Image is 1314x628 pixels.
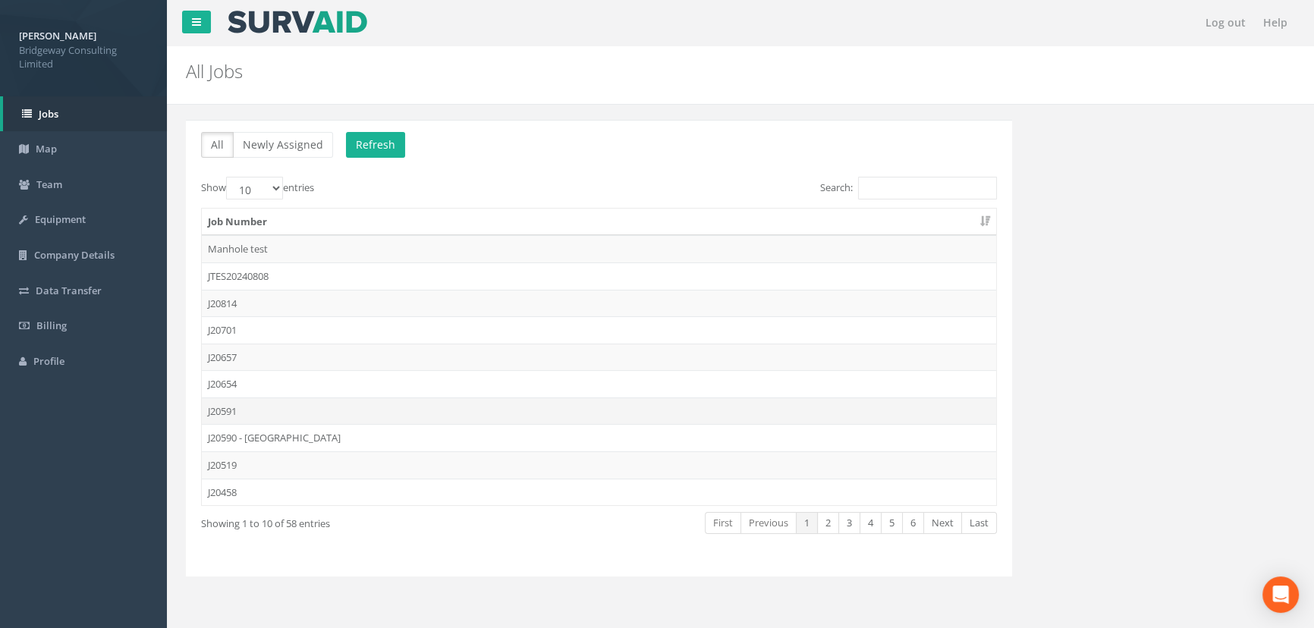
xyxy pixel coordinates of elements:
[34,248,115,262] span: Company Details
[3,96,167,132] a: Jobs
[202,451,996,479] td: J20519
[858,177,997,199] input: Search:
[346,132,405,158] button: Refresh
[202,344,996,371] td: J20657
[36,142,57,155] span: Map
[817,512,839,534] a: 2
[186,61,1106,81] h2: All Jobs
[202,479,996,506] td: J20458
[33,354,64,368] span: Profile
[36,284,102,297] span: Data Transfer
[226,177,283,199] select: Showentries
[201,510,520,531] div: Showing 1 to 10 of 58 entries
[202,424,996,451] td: J20590 - [GEOGRAPHIC_DATA]
[36,319,67,332] span: Billing
[19,43,148,71] span: Bridgeway Consulting Limited
[202,397,996,425] td: J20591
[201,132,234,158] button: All
[36,177,62,191] span: Team
[961,512,997,534] a: Last
[740,512,797,534] a: Previous
[202,209,996,236] th: Job Number: activate to sort column ascending
[820,177,997,199] label: Search:
[860,512,882,534] a: 4
[39,107,58,121] span: Jobs
[838,512,860,534] a: 3
[796,512,818,534] a: 1
[202,235,996,262] td: Manhole test
[19,25,148,71] a: [PERSON_NAME] Bridgeway Consulting Limited
[19,29,96,42] strong: [PERSON_NAME]
[233,132,333,158] button: Newly Assigned
[705,512,741,534] a: First
[202,316,996,344] td: J20701
[201,177,314,199] label: Show entries
[202,290,996,317] td: J20814
[35,212,86,226] span: Equipment
[1262,576,1299,613] div: Open Intercom Messenger
[202,262,996,290] td: JTES20240808
[902,512,924,534] a: 6
[881,512,903,534] a: 5
[202,370,996,397] td: J20654
[923,512,962,534] a: Next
